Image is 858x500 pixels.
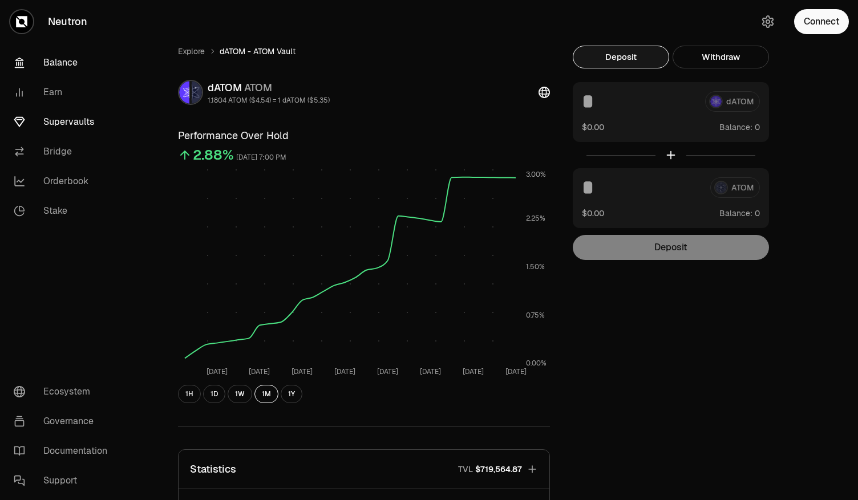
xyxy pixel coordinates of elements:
nav: breadcrumb [178,46,550,57]
button: $0.00 [582,121,604,133]
a: Explore [178,46,205,57]
tspan: [DATE] [420,367,441,376]
tspan: [DATE] [463,367,484,376]
img: dATOM Logo [179,81,189,104]
a: Earn [5,78,123,107]
a: Balance [5,48,123,78]
a: Bridge [5,137,123,166]
p: TVL [458,464,473,475]
div: 2.88% [193,146,234,164]
a: Stake [5,196,123,226]
tspan: [DATE] [249,367,270,376]
tspan: [DATE] [377,367,398,376]
tspan: [DATE] [334,367,355,376]
span: ATOM [244,81,272,94]
span: Balance: [719,121,752,133]
tspan: 2.25% [526,214,545,223]
button: $0.00 [582,207,604,219]
tspan: [DATE] [505,367,527,376]
button: 1D [203,385,225,403]
button: 1M [254,385,278,403]
h3: Performance Over Hold [178,128,550,144]
a: Governance [5,406,123,436]
button: Withdraw [673,46,769,68]
p: Statistics [190,461,236,477]
a: Orderbook [5,166,123,196]
button: 1H [178,385,201,403]
tspan: [DATE] [207,367,228,376]
span: $719,564.87 [475,464,522,475]
a: Ecosystem [5,377,123,406]
div: [DATE] 7:00 PM [236,151,286,164]
tspan: 3.00% [526,170,546,179]
span: dATOM - ATOM Vault [220,46,296,57]
button: StatisticsTVL$719,564.87 [179,450,549,489]
div: 1.1804 ATOM ($4.54) = 1 dATOM ($5.35) [208,96,330,105]
a: Supervaults [5,107,123,137]
img: ATOM Logo [192,81,202,104]
div: dATOM [208,80,330,96]
button: Connect [794,9,849,34]
button: 1W [228,385,252,403]
tspan: 1.50% [526,262,545,271]
button: Deposit [573,46,669,68]
button: 1Y [281,385,302,403]
tspan: 0.00% [526,359,547,368]
tspan: [DATE] [292,367,313,376]
tspan: 0.75% [526,311,545,320]
span: Balance: [719,208,752,219]
a: Documentation [5,436,123,466]
a: Support [5,466,123,495]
